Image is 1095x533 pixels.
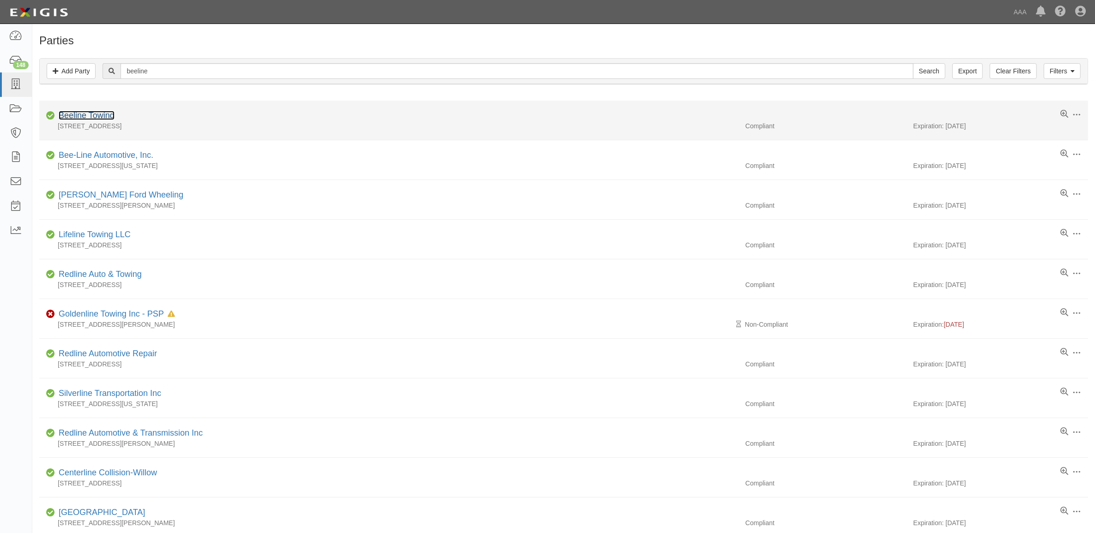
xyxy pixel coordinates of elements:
a: Redline Automotive & Transmission Inc [59,428,203,437]
div: 148 [13,61,29,69]
span: [DATE] [944,321,964,328]
a: Bee-Line Automotive, Inc. [59,150,153,160]
a: Lifeline Towing LLC [59,230,131,239]
a: Goldenline Towing Inc - PSP [59,309,164,318]
a: View results summary [1060,348,1068,357]
div: Redline Automotive Repair [55,348,157,360]
div: Compliant [738,161,914,170]
a: Export [952,63,983,79]
a: View results summary [1060,427,1068,437]
a: Centerline Collision-Willow [59,468,157,477]
div: Expiration: [DATE] [914,240,1089,250]
i: Help Center - Complianz [1055,6,1066,18]
a: View results summary [1060,308,1068,317]
div: [STREET_ADDRESS] [39,121,738,131]
div: Expiration: [DATE] [914,439,1089,448]
div: Compliant [738,479,914,488]
div: Goldenline Towing Inc - PSP [55,308,175,320]
div: Expiration: [914,320,1089,329]
a: Filters [1044,63,1081,79]
div: Redline Auto & Towing [55,269,142,281]
div: [STREET_ADDRESS] [39,359,738,369]
div: Expiration: [DATE] [914,359,1089,369]
a: Clear Filters [990,63,1036,79]
a: View results summary [1060,467,1068,476]
div: [STREET_ADDRESS] [39,479,738,488]
div: Compliant [738,518,914,527]
img: logo-5460c22ac91f19d4615b14bd174203de0afe785f0fc80cf4dbbc73dc1793850b.png [7,4,71,21]
div: [STREET_ADDRESS] [39,280,738,289]
a: Add Party [47,63,96,79]
div: Expiration: [DATE] [914,201,1089,210]
i: Compliant [46,430,55,437]
div: Expiration: [DATE] [914,399,1089,408]
div: Berlin City Kia [55,507,145,519]
a: [PERSON_NAME] Ford Wheeling [59,190,183,199]
a: View results summary [1060,388,1068,397]
a: View results summary [1060,507,1068,516]
a: AAA [1009,3,1031,21]
div: Compliant [738,280,914,289]
div: [STREET_ADDRESS][PERSON_NAME] [39,518,738,527]
i: Compliant [46,509,55,516]
div: Lifeline Towing LLC [55,229,131,241]
div: [STREET_ADDRESS][PERSON_NAME] [39,439,738,448]
div: [STREET_ADDRESS][US_STATE] [39,399,738,408]
i: Compliant [46,470,55,476]
div: Compliant [738,121,914,131]
div: [STREET_ADDRESS][PERSON_NAME] [39,201,738,210]
i: Compliant [46,351,55,357]
i: Compliant [46,232,55,238]
i: Compliant [46,390,55,397]
a: View results summary [1060,189,1068,198]
i: In Default since 08/29/2025 [168,311,175,317]
input: Search [121,63,913,79]
input: Search [913,63,945,79]
div: Compliant [738,201,914,210]
a: Redline Auto & Towing [59,269,142,279]
div: Expiration: [DATE] [914,518,1089,527]
i: Pending Review [736,321,741,328]
a: View results summary [1060,110,1068,119]
a: View results summary [1060,150,1068,159]
a: Beeline Towing [59,111,115,120]
div: Redline Automotive & Transmission Inc [55,427,203,439]
h1: Parties [39,35,1088,47]
a: View results summary [1060,229,1068,238]
div: Silverline Transportation Inc [55,388,161,400]
div: Expiration: [DATE] [914,479,1089,488]
div: Expiration: [DATE] [914,280,1089,289]
div: [STREET_ADDRESS][US_STATE] [39,161,738,170]
i: Compliant [46,192,55,198]
div: Bee-Line Automotive, Inc. [55,150,153,162]
a: Silverline Transportation Inc [59,389,161,398]
div: Compliant [738,399,914,408]
div: Expiration: [DATE] [914,121,1089,131]
div: Beeline Towing [55,110,115,122]
i: Compliant [46,152,55,159]
div: [STREET_ADDRESS][PERSON_NAME] [39,320,738,329]
div: Compliant [738,439,914,448]
div: Centerline Collision-Willow [55,467,157,479]
div: Non-Compliant [738,320,914,329]
div: Expiration: [DATE] [914,161,1089,170]
div: Shults Ford Wheeling [55,189,183,201]
i: Compliant [46,271,55,278]
a: [GEOGRAPHIC_DATA] [59,508,145,517]
a: View results summary [1060,269,1068,278]
a: Redline Automotive Repair [59,349,157,358]
div: Compliant [738,240,914,250]
i: Non-Compliant [46,311,55,317]
i: Compliant [46,113,55,119]
div: Compliant [738,359,914,369]
div: [STREET_ADDRESS] [39,240,738,250]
